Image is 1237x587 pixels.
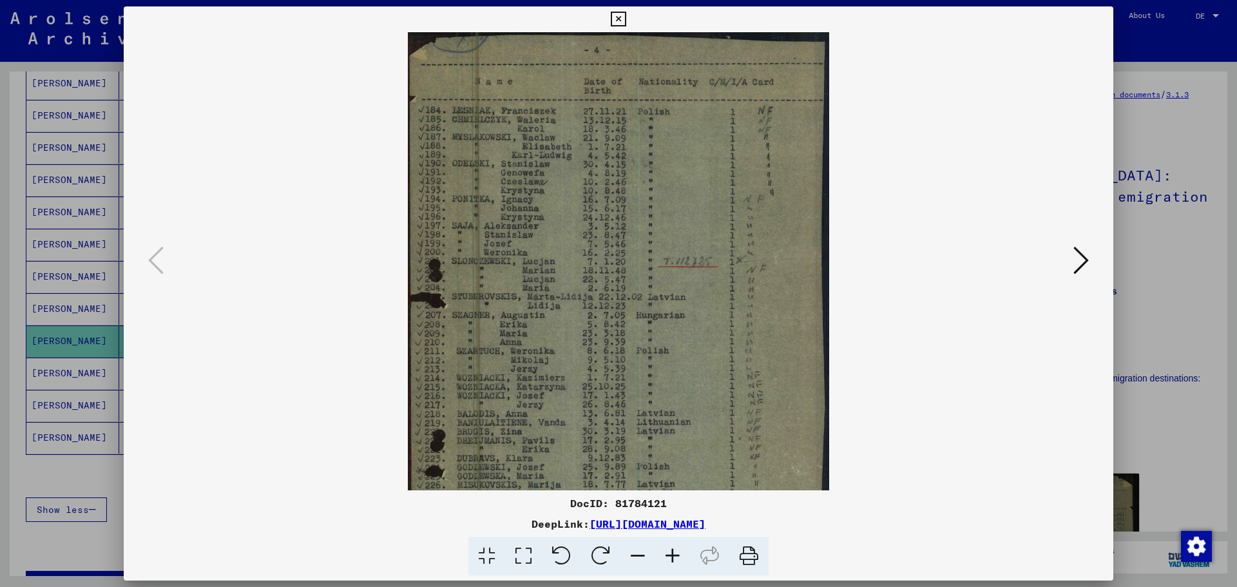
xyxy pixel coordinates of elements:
[1181,531,1212,562] img: Change consent
[570,497,667,510] font: DocID: 81784121
[590,517,705,530] a: [URL][DOMAIN_NAME]
[1180,530,1211,561] div: Change consent
[532,517,590,530] font: DeepLink:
